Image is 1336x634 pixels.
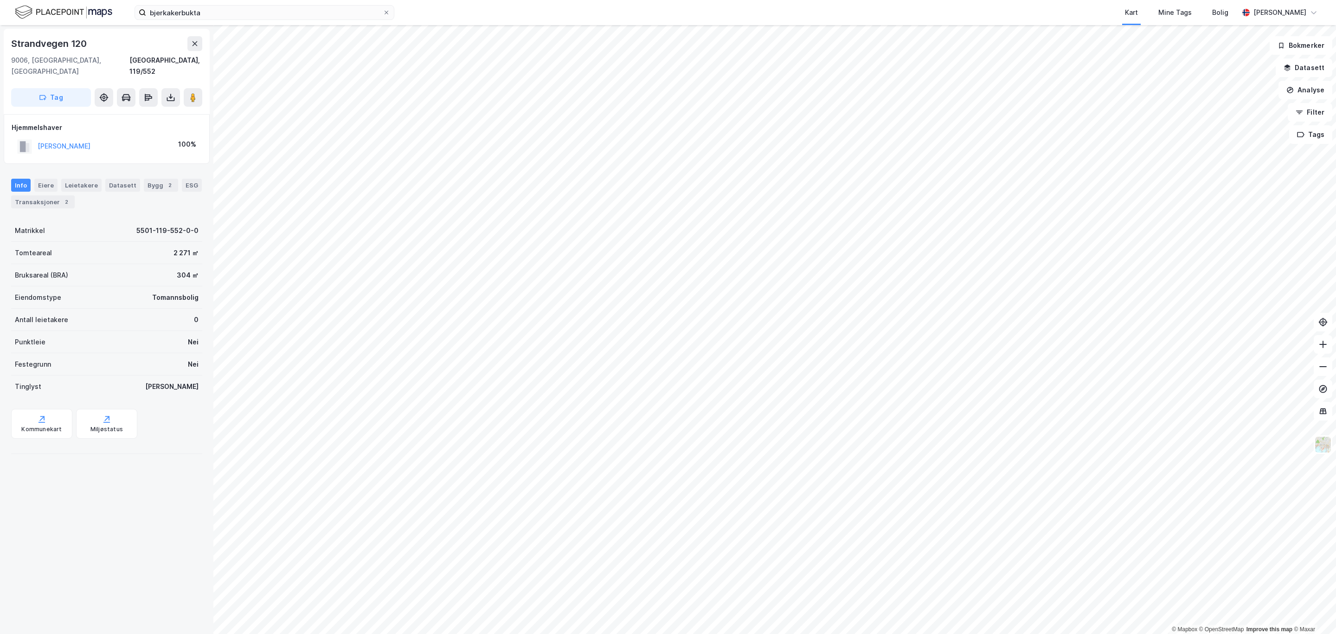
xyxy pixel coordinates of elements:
[136,225,199,236] div: 5501-119-552-0-0
[15,336,45,348] div: Punktleie
[105,179,140,192] div: Datasett
[1172,626,1197,633] a: Mapbox
[188,336,199,348] div: Nei
[1270,36,1332,55] button: Bokmerker
[144,179,178,192] div: Bygg
[165,181,174,190] div: 2
[15,314,68,325] div: Antall leietakere
[15,292,61,303] div: Eiendomstype
[146,6,383,19] input: Søk på adresse, matrikkel, gårdeiere, leietakere eller personer
[173,247,199,259] div: 2 271 ㎡
[129,55,202,77] div: [GEOGRAPHIC_DATA], 119/552
[1276,58,1332,77] button: Datasett
[15,247,52,259] div: Tomteareal
[21,426,62,433] div: Kommunekart
[15,225,45,236] div: Matrikkel
[11,36,89,51] div: Strandvegen 120
[1158,7,1192,18] div: Mine Tags
[34,179,58,192] div: Eiere
[12,122,202,133] div: Hjemmelshaver
[11,195,75,208] div: Transaksjoner
[1212,7,1228,18] div: Bolig
[152,292,199,303] div: Tomannsbolig
[11,179,31,192] div: Info
[194,314,199,325] div: 0
[1278,81,1332,99] button: Analyse
[145,381,199,392] div: [PERSON_NAME]
[1199,626,1244,633] a: OpenStreetMap
[177,270,199,281] div: 304 ㎡
[62,197,71,207] div: 2
[1246,626,1292,633] a: Improve this map
[182,179,202,192] div: ESG
[61,179,102,192] div: Leietakere
[1290,589,1336,634] iframe: Chat Widget
[15,359,51,370] div: Festegrunn
[90,426,123,433] div: Miljøstatus
[15,270,68,281] div: Bruksareal (BRA)
[15,381,41,392] div: Tinglyst
[178,139,196,150] div: 100%
[15,4,112,20] img: logo.f888ab2527a4732fd821a326f86c7f29.svg
[11,88,91,107] button: Tag
[1288,103,1332,122] button: Filter
[1125,7,1138,18] div: Kart
[188,359,199,370] div: Nei
[11,55,129,77] div: 9006, [GEOGRAPHIC_DATA], [GEOGRAPHIC_DATA]
[1253,7,1306,18] div: [PERSON_NAME]
[1289,125,1332,144] button: Tags
[1314,436,1332,453] img: Z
